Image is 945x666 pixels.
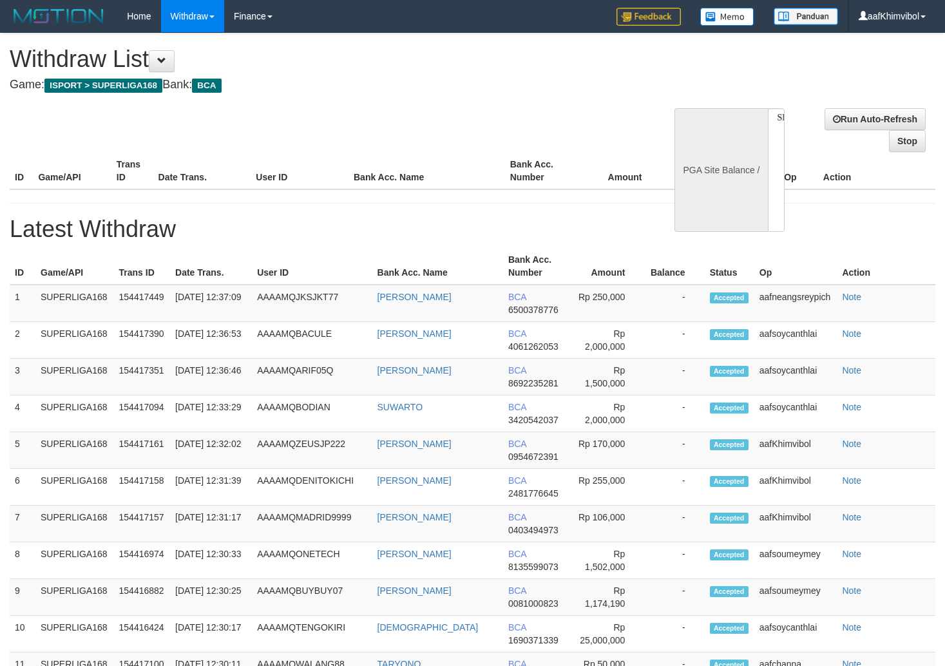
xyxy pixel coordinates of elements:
[842,475,861,486] a: Note
[508,365,526,376] span: BCA
[508,635,558,645] span: 1690371339
[710,329,749,340] span: Accepted
[10,79,617,91] h4: Game: Bank:
[508,525,558,535] span: 0403494973
[170,322,252,359] td: [DATE] 12:36:53
[508,328,526,339] span: BCA
[710,366,749,377] span: Accepted
[754,616,837,652] td: aafsoycanthlai
[710,403,749,414] span: Accepted
[10,322,35,359] td: 2
[508,292,526,302] span: BCA
[114,506,171,542] td: 154417157
[754,285,837,322] td: aafneangsreypich
[114,395,171,432] td: 154417094
[252,506,372,542] td: AAAAMQMADRID9999
[644,542,704,579] td: -
[569,359,645,395] td: Rp 1,500,000
[377,292,452,302] a: [PERSON_NAME]
[10,248,35,285] th: ID
[10,6,108,26] img: MOTION_logo.png
[377,365,452,376] a: [PERSON_NAME]
[710,292,749,303] span: Accepted
[10,616,35,652] td: 10
[252,285,372,322] td: AAAAMQJKSJKT77
[508,598,558,609] span: 0081000823
[44,79,162,93] span: ISPORT > SUPERLIGA168
[754,542,837,579] td: aafsoumeymey
[10,395,35,432] td: 4
[569,616,645,652] td: Rp 25,000,000
[644,395,704,432] td: -
[10,542,35,579] td: 8
[170,579,252,616] td: [DATE] 12:30:25
[754,506,837,542] td: aafKhimvibol
[170,469,252,506] td: [DATE] 12:31:39
[170,616,252,652] td: [DATE] 12:30:17
[252,432,372,469] td: AAAAMQZEUSJP222
[842,292,861,302] a: Note
[710,513,749,524] span: Accepted
[114,359,171,395] td: 154417351
[10,579,35,616] td: 9
[377,402,423,412] a: SUWARTO
[710,623,749,634] span: Accepted
[754,395,837,432] td: aafsoycanthlai
[644,285,704,322] td: -
[35,322,114,359] td: SUPERLIGA168
[705,248,754,285] th: Status
[508,488,558,499] span: 2481776645
[10,432,35,469] td: 5
[842,622,861,633] a: Note
[842,512,861,522] a: Note
[372,248,503,285] th: Bank Acc. Name
[508,305,558,315] span: 6500378776
[252,248,372,285] th: User ID
[661,153,732,189] th: Balance
[170,285,252,322] td: [DATE] 12:37:09
[754,359,837,395] td: aafsoycanthlai
[508,585,526,596] span: BCA
[33,153,111,189] th: Game/API
[842,402,861,412] a: Note
[114,579,171,616] td: 154416882
[889,130,926,152] a: Stop
[10,359,35,395] td: 3
[700,8,754,26] img: Button%20Memo.svg
[377,585,452,596] a: [PERSON_NAME]
[644,359,704,395] td: -
[114,432,171,469] td: 154417161
[114,285,171,322] td: 154417449
[508,475,526,486] span: BCA
[114,542,171,579] td: 154416974
[754,322,837,359] td: aafsoycanthlai
[842,549,861,559] a: Note
[377,622,479,633] a: [DEMOGRAPHIC_DATA]
[170,506,252,542] td: [DATE] 12:31:17
[377,475,452,486] a: [PERSON_NAME]
[569,285,645,322] td: Rp 250,000
[818,153,935,189] th: Action
[710,439,749,450] span: Accepted
[569,322,645,359] td: Rp 2,000,000
[710,586,749,597] span: Accepted
[503,248,569,285] th: Bank Acc. Number
[114,616,171,652] td: 154416424
[252,322,372,359] td: AAAAMQBACULE
[644,579,704,616] td: -
[170,359,252,395] td: [DATE] 12:36:46
[170,432,252,469] td: [DATE] 12:32:02
[114,248,171,285] th: Trans ID
[153,153,251,189] th: Date Trans.
[35,506,114,542] td: SUPERLIGA168
[252,579,372,616] td: AAAAMQBUYBUY07
[10,469,35,506] td: 6
[837,248,935,285] th: Action
[774,8,838,25] img: panduan.png
[754,469,837,506] td: aafKhimvibol
[508,378,558,388] span: 8692235281
[35,285,114,322] td: SUPERLIGA168
[252,542,372,579] td: AAAAMQONETECH
[35,432,114,469] td: SUPERLIGA168
[569,432,645,469] td: Rp 170,000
